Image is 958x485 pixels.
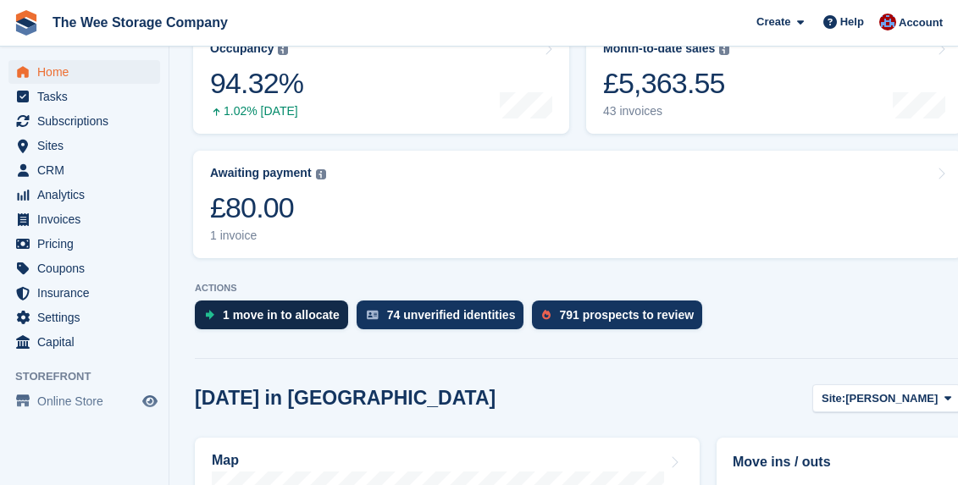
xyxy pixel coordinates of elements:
[15,368,169,385] span: Storefront
[14,10,39,36] img: stora-icon-8386f47178a22dfd0bd8f6a31ec36ba5ce8667c1dd55bd0f319d3a0aa187defe.svg
[37,85,139,108] span: Tasks
[879,14,896,30] img: Scott Ritchie
[357,300,533,338] a: 74 unverified identities
[37,60,139,84] span: Home
[8,306,160,329] a: menu
[845,390,938,407] span: [PERSON_NAME]
[8,330,160,354] a: menu
[756,14,790,30] span: Create
[210,166,312,180] div: Awaiting payment
[193,26,569,134] a: Occupancy 94.32% 1.02% [DATE]
[210,66,303,101] div: 94.32%
[37,183,139,207] span: Analytics
[223,308,340,322] div: 1 move in to allocate
[8,85,160,108] a: menu
[840,14,864,30] span: Help
[210,41,274,56] div: Occupancy
[37,281,139,305] span: Insurance
[37,109,139,133] span: Subscriptions
[8,232,160,256] a: menu
[37,306,139,329] span: Settings
[46,8,235,36] a: The Wee Storage Company
[37,158,139,182] span: CRM
[532,300,711,338] a: 791 prospects to review
[387,308,516,322] div: 74 unverified identities
[603,41,715,56] div: Month-to-date sales
[278,45,288,55] img: icon-info-grey-7440780725fd019a000dd9b08b2336e03edf1995a4989e88bcd33f0948082b44.svg
[37,389,139,413] span: Online Store
[37,330,139,354] span: Capital
[559,308,694,322] div: 791 prospects to review
[210,104,303,118] div: 1.02% [DATE]
[603,104,729,118] div: 43 invoices
[37,256,139,280] span: Coupons
[719,45,729,55] img: icon-info-grey-7440780725fd019a000dd9b08b2336e03edf1995a4989e88bcd33f0948082b44.svg
[8,389,160,413] a: menu
[8,281,160,305] a: menu
[8,256,160,280] a: menu
[316,169,326,179] img: icon-info-grey-7440780725fd019a000dd9b08b2336e03edf1995a4989e88bcd33f0948082b44.svg
[822,390,845,407] span: Site:
[195,387,496,410] h2: [DATE] in [GEOGRAPHIC_DATA]
[195,300,357,338] a: 1 move in to allocate
[37,207,139,231] span: Invoices
[8,183,160,207] a: menu
[542,310,551,320] img: prospect-51fa495bee0391a8d652442698ab0144808aea92771e9ea1ae160a38d050c398.svg
[8,207,160,231] a: menu
[8,134,160,157] a: menu
[140,391,160,411] a: Preview store
[37,232,139,256] span: Pricing
[8,60,160,84] a: menu
[367,310,379,320] img: verify_identity-adf6edd0f0f0b5bbfe63781bf79b02c33cf7c696d77639b501bdc392416b5a36.svg
[603,66,729,101] div: £5,363.55
[212,453,239,468] h2: Map
[205,310,214,320] img: move_ins_to_allocate_icon-fdf77a2bb77ea45bf5b3d319d69a93e2d87916cf1d5bf7949dd705db3b84f3ca.svg
[37,134,139,157] span: Sites
[8,109,160,133] a: menu
[210,229,326,243] div: 1 invoice
[210,190,326,225] div: £80.00
[8,158,160,182] a: menu
[899,14,943,31] span: Account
